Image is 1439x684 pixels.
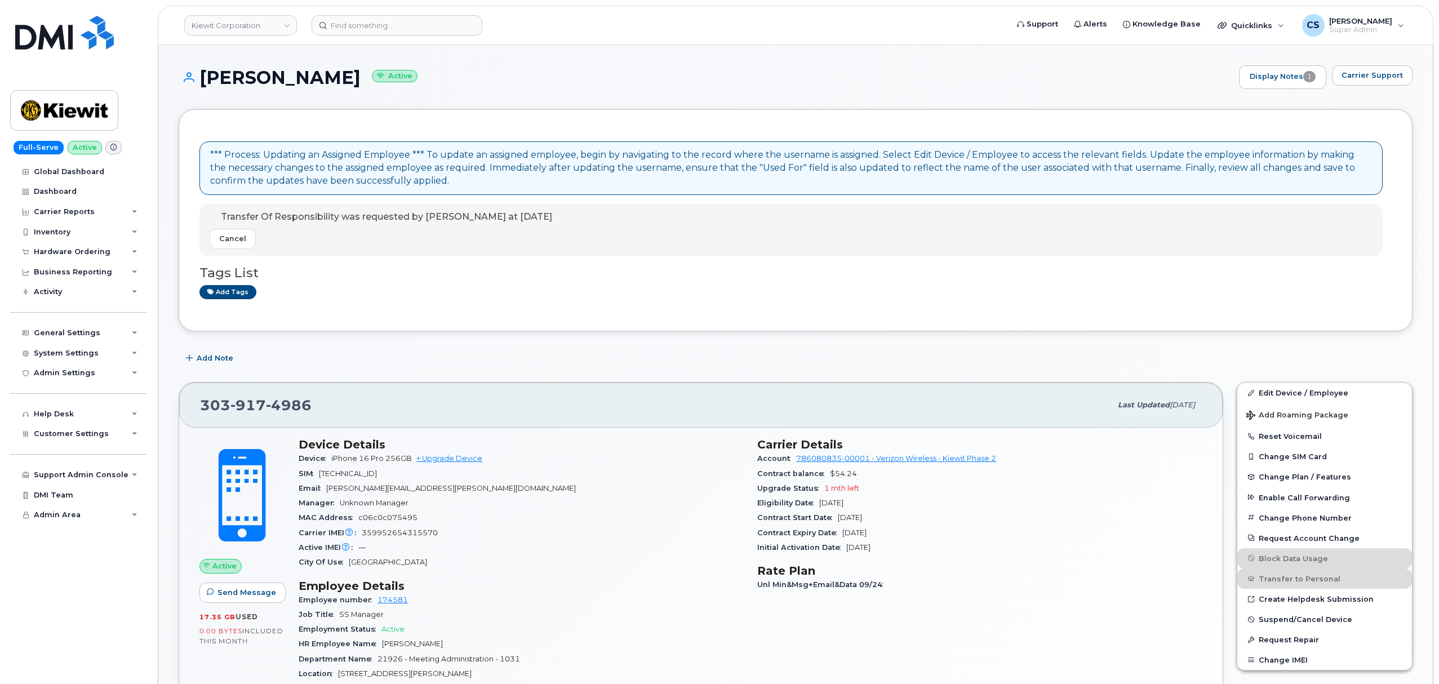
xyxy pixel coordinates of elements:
[1237,528,1412,548] button: Request Account Change
[372,70,418,83] small: Active
[299,469,319,478] span: SIM
[221,211,552,222] span: Transfer Of Responsibility was requested by [PERSON_NAME] at [DATE]
[299,543,358,552] span: Active IMEI
[1237,609,1412,629] button: Suspend/Cancel Device
[199,266,1392,280] h3: Tags List
[299,438,744,451] h3: Device Details
[1259,615,1352,624] span: Suspend/Cancel Device
[217,587,276,598] span: Send Message
[197,353,233,363] span: Add Note
[349,558,427,566] span: [GEOGRAPHIC_DATA]
[362,528,438,537] span: 359952654315570
[199,627,242,635] span: 0.00 Bytes
[299,610,339,619] span: Job Title
[299,499,340,507] span: Manager
[179,348,243,368] button: Add Note
[299,579,744,593] h3: Employee Details
[299,513,358,522] span: MAC Address
[1390,635,1431,676] iframe: Messenger Launcher
[230,397,266,414] span: 917
[1237,548,1412,568] button: Block Data Usage
[757,564,1202,578] h3: Rate Plan
[299,655,377,663] span: Department Name
[1342,70,1403,81] span: Carrier Support
[1303,71,1316,82] span: 1
[199,285,256,299] a: Add tags
[830,469,857,478] span: $54.24
[299,669,338,678] span: Location
[1237,650,1412,670] button: Change IMEI
[1237,629,1412,650] button: Request Repair
[757,454,796,463] span: Account
[757,484,824,492] span: Upgrade Status
[1118,401,1170,409] span: Last updated
[846,543,870,552] span: [DATE]
[179,68,1233,87] h1: [PERSON_NAME]
[757,543,846,552] span: Initial Activation Date
[1237,487,1412,508] button: Enable Call Forwarding
[757,438,1202,451] h3: Carrier Details
[1237,467,1412,487] button: Change Plan / Features
[1237,508,1412,528] button: Change Phone Number
[319,469,377,478] span: [TECHNICAL_ID]
[1237,403,1412,426] button: Add Roaming Package
[757,528,842,537] span: Contract Expiry Date
[210,149,1372,188] div: *** Process: Updating an Assigned Employee *** To update an assigned employee, begin by navigatin...
[358,513,418,522] span: c06c0c075495
[199,613,236,621] span: 17.35 GB
[796,454,996,463] a: 786080835-00001 - Verizon Wireless - Kiewit Phase 2
[377,596,408,604] a: 174581
[212,561,237,571] span: Active
[842,528,867,537] span: [DATE]
[1246,411,1348,421] span: Add Roaming Package
[299,596,377,604] span: Employee number
[299,625,381,633] span: Employment Status
[326,484,576,492] span: [PERSON_NAME][EMAIL_ADDRESS][PERSON_NAME][DOMAIN_NAME]
[299,484,326,492] span: Email
[381,625,405,633] span: Active
[331,454,412,463] span: iPhone 16 Pro 256GB
[299,558,349,566] span: City Of Use
[358,543,366,552] span: —
[757,513,838,522] span: Contract Start Date
[382,639,443,648] span: [PERSON_NAME]
[200,397,312,414] span: 303
[236,612,258,621] span: used
[1259,473,1351,481] span: Change Plan / Features
[1259,493,1350,501] span: Enable Call Forwarding
[1332,65,1413,86] button: Carrier Support
[1237,589,1412,609] a: Create Helpdesk Submission
[299,454,331,463] span: Device
[824,484,859,492] span: 1 mth left
[340,499,408,507] span: Unknown Manager
[1170,401,1195,409] span: [DATE]
[377,655,520,663] span: 21926 - Meeting Administration - 1031
[339,610,384,619] span: SS Manager
[1237,426,1412,446] button: Reset Voicemail
[338,669,472,678] span: [STREET_ADDRESS][PERSON_NAME]
[819,499,843,507] span: [DATE]
[1237,383,1412,403] a: Edit Device / Employee
[1239,65,1326,89] a: Display Notes1
[1237,446,1412,467] button: Change SIM Card
[416,454,482,463] a: + Upgrade Device
[199,583,286,603] button: Send Message
[266,397,312,414] span: 4986
[757,580,889,589] span: Unl Min&Msg+Email&Data 09/24
[299,528,362,537] span: Carrier IMEI
[299,639,382,648] span: HR Employee Name
[757,499,819,507] span: Eligibility Date
[1237,568,1412,589] button: Transfer to Personal
[838,513,862,522] span: [DATE]
[210,229,256,249] button: Cancel
[219,233,246,244] span: Cancel
[757,469,830,478] span: Contract balance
